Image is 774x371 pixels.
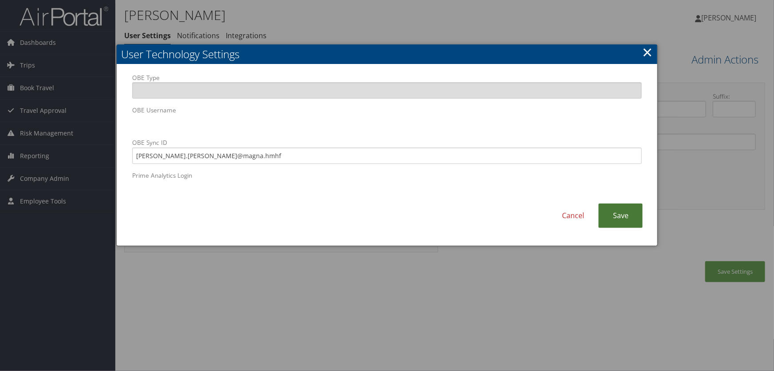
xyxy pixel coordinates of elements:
[132,82,642,99] input: OBE Type
[598,203,643,228] a: Save
[132,73,642,99] label: OBE Type
[642,43,652,61] a: Close
[117,44,658,64] h2: User Technology Settings
[132,106,642,131] label: OBE Username
[132,148,642,164] input: OBE Sync ID
[132,171,642,196] label: Prime Analytics Login
[548,203,598,228] a: Cancel
[132,138,642,164] label: OBE Sync ID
